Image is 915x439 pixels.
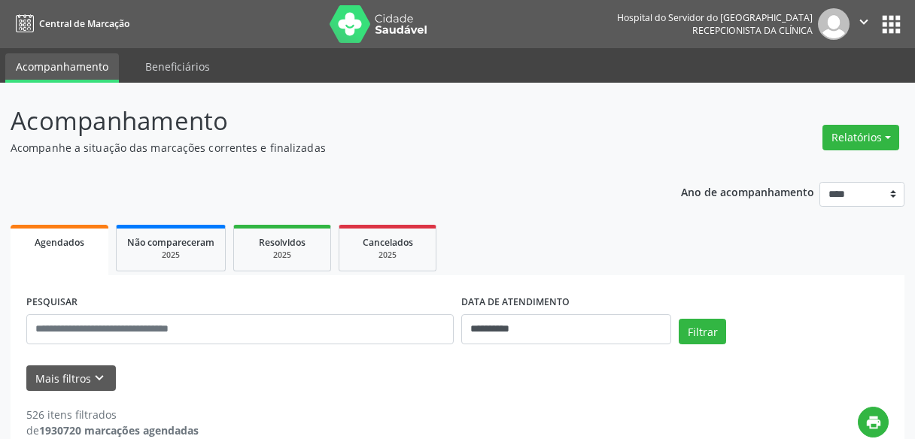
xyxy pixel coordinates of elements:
[127,236,214,249] span: Não compareceram
[865,414,882,431] i: print
[39,423,199,437] strong: 1930720 marcações agendadas
[245,250,320,261] div: 2025
[91,370,108,386] i: keyboard_arrow_down
[26,365,116,392] button: Mais filtroskeyboard_arrow_down
[681,182,814,201] p: Ano de acompanhamento
[35,236,84,249] span: Agendados
[11,102,637,140] p: Acompanhamento
[127,250,214,261] div: 2025
[617,11,813,24] div: Hospital do Servidor do [GEOGRAPHIC_DATA]
[858,407,889,437] button: print
[692,24,813,37] span: Recepcionista da clínica
[363,236,413,249] span: Cancelados
[26,291,78,314] label: PESQUISAR
[878,11,904,38] button: apps
[5,53,119,83] a: Acompanhamento
[39,17,129,30] span: Central de Marcação
[259,236,306,249] span: Resolvidos
[822,125,899,150] button: Relatórios
[11,11,129,36] a: Central de Marcação
[135,53,220,80] a: Beneficiários
[679,319,726,344] button: Filtrar
[11,140,637,156] p: Acompanhe a situação das marcações correntes e finalizadas
[856,14,872,30] i: 
[350,250,425,261] div: 2025
[850,8,878,40] button: 
[461,291,570,314] label: DATA DE ATENDIMENTO
[818,8,850,40] img: img
[26,422,199,438] div: de
[26,407,199,422] div: 526 itens filtrados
